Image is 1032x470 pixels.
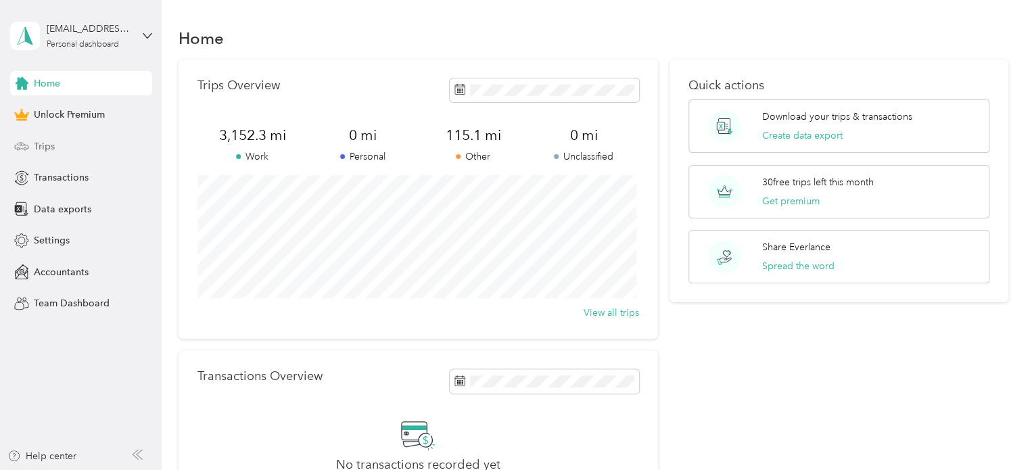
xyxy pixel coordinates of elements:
[762,194,820,208] button: Get premium
[956,394,1032,470] iframe: Everlance-gr Chat Button Frame
[584,306,639,320] button: View all trips
[197,369,323,383] p: Transactions Overview
[762,110,912,124] p: Download your trips & transactions
[762,259,835,273] button: Spread the word
[762,128,843,143] button: Create data export
[762,240,830,254] p: Share Everlance
[34,202,91,216] span: Data exports
[47,41,119,49] div: Personal dashboard
[34,233,70,248] span: Settings
[179,31,224,45] h1: Home
[197,149,308,164] p: Work
[308,149,418,164] p: Personal
[34,170,89,185] span: Transactions
[7,449,76,463] button: Help center
[34,296,110,310] span: Team Dashboard
[197,126,308,145] span: 3,152.3 mi
[34,108,105,122] span: Unlock Premium
[528,126,638,145] span: 0 mi
[688,78,989,93] p: Quick actions
[34,265,89,279] span: Accountants
[762,175,874,189] p: 30 free trips left this month
[418,126,528,145] span: 115.1 mi
[47,22,131,36] div: [EMAIL_ADDRESS][DOMAIN_NAME]
[418,149,528,164] p: Other
[528,149,638,164] p: Unclassified
[34,76,60,91] span: Home
[197,78,280,93] p: Trips Overview
[308,126,418,145] span: 0 mi
[34,139,55,154] span: Trips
